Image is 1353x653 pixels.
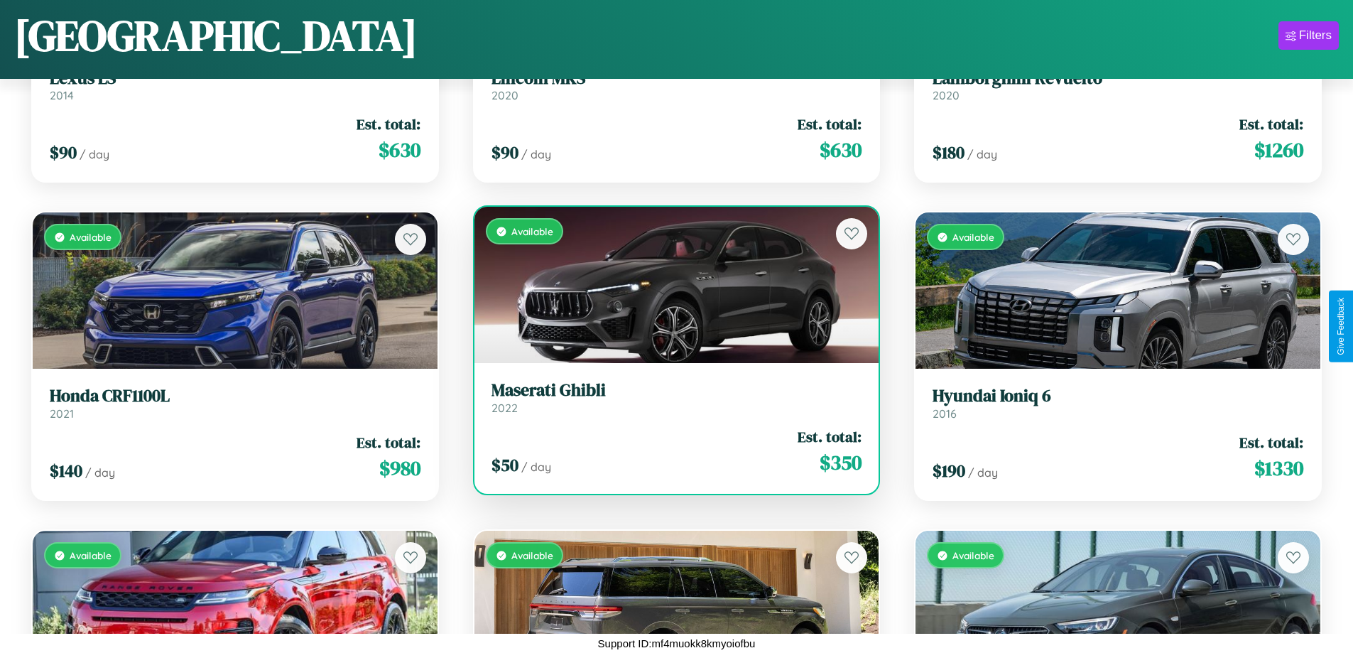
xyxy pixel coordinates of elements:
[968,465,998,480] span: / day
[820,448,862,477] span: $ 350
[50,386,420,406] h3: Honda CRF1100L
[80,147,109,161] span: / day
[85,465,115,480] span: / day
[1336,298,1346,355] div: Give Feedback
[50,88,74,102] span: 2014
[50,406,74,421] span: 2021
[798,426,862,447] span: Est. total:
[820,136,862,164] span: $ 630
[933,68,1303,103] a: Lamborghini Revuelto2020
[379,454,420,482] span: $ 980
[491,453,518,477] span: $ 50
[521,147,551,161] span: / day
[1254,454,1303,482] span: $ 1330
[933,386,1303,406] h3: Hyundai Ioniq 6
[379,136,420,164] span: $ 630
[967,147,997,161] span: / day
[50,68,420,103] a: Lexus LS2014
[1299,28,1332,43] div: Filters
[50,459,82,482] span: $ 140
[50,386,420,421] a: Honda CRF1100L2021
[952,231,994,243] span: Available
[1239,432,1303,453] span: Est. total:
[70,549,112,561] span: Available
[598,634,756,653] p: Support ID: mf4muokk8kmyoiofbu
[50,141,77,164] span: $ 90
[511,225,553,237] span: Available
[933,406,957,421] span: 2016
[14,6,418,65] h1: [GEOGRAPHIC_DATA]
[1254,136,1303,164] span: $ 1260
[491,380,862,401] h3: Maserati Ghibli
[511,549,553,561] span: Available
[952,549,994,561] span: Available
[491,380,862,415] a: Maserati Ghibli2022
[1239,114,1303,134] span: Est. total:
[933,141,965,164] span: $ 180
[521,460,551,474] span: / day
[357,432,420,453] span: Est. total:
[491,141,518,164] span: $ 90
[491,68,862,103] a: Lincoln MKS2020
[933,386,1303,421] a: Hyundai Ioniq 62016
[933,459,965,482] span: $ 190
[798,114,862,134] span: Est. total:
[933,88,960,102] span: 2020
[70,231,112,243] span: Available
[491,401,518,415] span: 2022
[1278,21,1339,50] button: Filters
[357,114,420,134] span: Est. total:
[491,88,518,102] span: 2020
